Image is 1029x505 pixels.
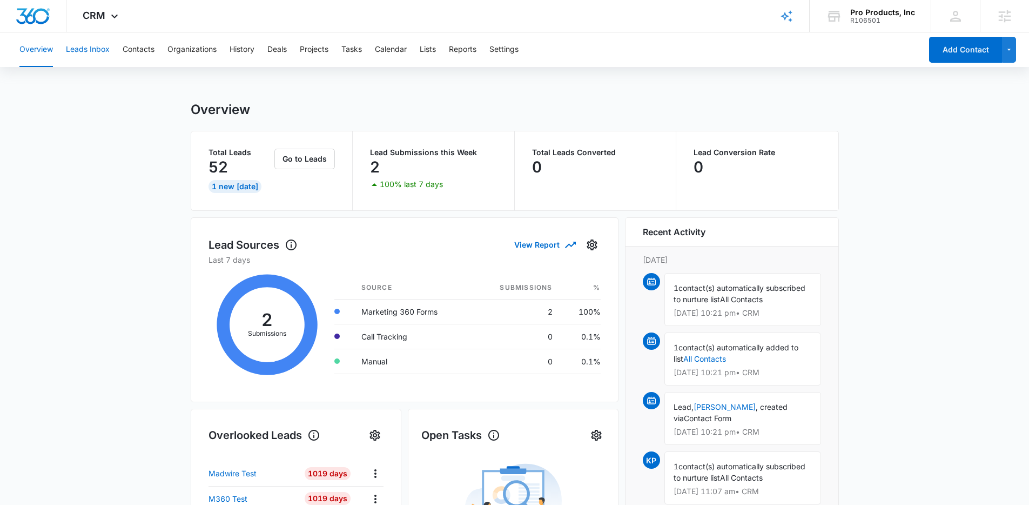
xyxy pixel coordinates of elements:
p: 2 [370,158,380,176]
a: Madwire Test [209,468,295,479]
a: Go to Leads [274,154,335,163]
button: Deals [267,32,287,67]
p: Madwire Test [209,468,257,479]
p: 0 [694,158,703,176]
p: [DATE] 10:21 pm • CRM [674,369,812,376]
button: Add Contact [929,37,1002,63]
p: [DATE] 11:07 am • CRM [674,488,812,495]
span: CRM [83,10,105,21]
td: Manual [353,349,472,374]
button: Actions [367,465,384,482]
p: Last 7 days [209,254,601,265]
button: Overview [19,32,53,67]
td: Call Tracking [353,324,472,349]
span: 1 [674,462,678,471]
div: 1 New [DATE] [209,180,261,193]
td: 0 [472,324,561,349]
button: Reports [449,32,476,67]
button: Settings [489,32,519,67]
button: Contacts [123,32,154,67]
span: contact(s) automatically subscribed to nurture list [674,462,805,482]
p: M360 Test [209,493,247,504]
p: Total Leads [209,149,273,156]
span: contact(s) automatically subscribed to nurture list [674,283,805,304]
h1: Overview [191,102,250,118]
p: [DATE] 10:21 pm • CRM [674,428,812,436]
span: All Contacts [720,295,763,304]
td: 2 [472,299,561,324]
p: 52 [209,158,228,176]
p: 0 [532,158,542,176]
p: 100% last 7 days [380,181,443,188]
button: Projects [300,32,328,67]
h1: Open Tasks [421,427,500,443]
button: Leads Inbox [66,32,110,67]
button: Go to Leads [274,149,335,169]
h6: Recent Activity [643,225,705,238]
p: [DATE] [643,254,821,265]
p: Total Leads Converted [532,149,659,156]
th: % [561,276,601,300]
button: Settings [366,427,384,444]
span: contact(s) automatically added to list [674,343,798,363]
span: Lead, [674,402,694,411]
p: Lead Submissions this Week [370,149,497,156]
span: Contact Form [684,414,731,423]
a: M360 Test [209,493,295,504]
button: Calendar [375,32,407,67]
h1: Lead Sources [209,237,298,253]
button: Settings [588,427,605,444]
h1: Overlooked Leads [209,427,320,443]
td: 0.1% [561,349,601,374]
td: 100% [561,299,601,324]
p: [DATE] 10:21 pm • CRM [674,309,812,317]
span: KP [643,451,660,469]
button: Settings [583,236,601,254]
td: 0 [472,349,561,374]
button: View Report [514,235,575,254]
p: Lead Conversion Rate [694,149,821,156]
div: account name [850,8,915,17]
a: All Contacts [683,354,726,363]
span: 1 [674,283,678,293]
td: Marketing 360 Forms [353,299,472,324]
div: account id [850,17,915,24]
button: Lists [420,32,436,67]
a: [PERSON_NAME] [694,402,756,411]
button: Organizations [167,32,217,67]
th: Submissions [472,276,561,300]
span: All Contacts [720,473,763,482]
span: 1 [674,343,678,352]
button: History [230,32,254,67]
button: Tasks [341,32,362,67]
th: Source [353,276,472,300]
div: 1019 Days [305,467,351,480]
div: 1019 Days [305,492,351,505]
td: 0.1% [561,324,601,349]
